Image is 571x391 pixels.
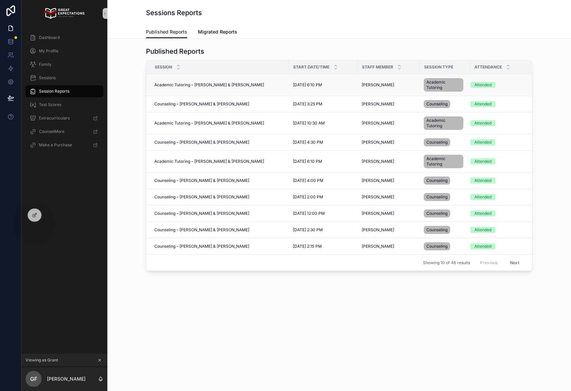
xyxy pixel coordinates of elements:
a: Counseling [424,208,466,219]
a: Academic Tutoring – [PERSON_NAME] & [PERSON_NAME] [154,159,285,164]
a: Attended [470,158,523,164]
a: Academic Tutoring [424,115,466,131]
a: My Profile [25,45,103,57]
span: [DATE] 6:10 PM [293,159,322,164]
span: Counseling [426,178,448,183]
span: Counseling – [PERSON_NAME] & [PERSON_NAME] [154,244,249,249]
a: Attended [470,82,523,88]
a: [DATE] 2:00 PM [293,194,354,200]
span: Dashboard [39,35,60,40]
a: Counseling [424,241,466,252]
a: Published Reports [146,26,187,39]
a: [PERSON_NAME] [362,227,416,233]
span: Attendance [474,64,502,70]
a: Sessions [25,72,103,84]
span: Academic Tutoring – [PERSON_NAME] & [PERSON_NAME] [154,82,264,88]
span: [DATE] 2:00 PM [293,194,323,200]
a: Family [25,58,103,70]
span: [PERSON_NAME] [362,120,394,126]
a: Attended [470,194,523,200]
span: [DATE] 3:25 PM [293,101,322,107]
span: [PERSON_NAME] [362,140,394,145]
span: Viewing as Grant [25,357,58,363]
span: Session Reports [39,89,69,94]
span: Staff Member [362,64,393,70]
span: [PERSON_NAME] [362,227,394,233]
span: [PERSON_NAME] [362,82,394,88]
span: [PERSON_NAME] [362,244,394,249]
a: [DATE] 6:10 PM [293,82,354,88]
span: [DATE] 4:30 PM [293,140,323,145]
span: Counseling – [PERSON_NAME] & [PERSON_NAME] [154,101,249,107]
a: [DATE] 4:00 PM [293,178,354,183]
a: Attended [470,139,523,145]
a: Counseling [424,225,466,235]
span: [DATE] 2:30 PM [293,227,323,233]
span: [PERSON_NAME] [362,211,394,216]
a: [DATE] 2:15 PM [293,244,354,249]
span: Test Scores [39,102,61,107]
a: [DATE] 12:00 PM [293,211,354,216]
a: Academic Tutoring – [PERSON_NAME] & [PERSON_NAME] [154,120,285,126]
div: Attended [474,243,491,249]
span: Counseling [426,140,448,145]
span: Academic Tutoring – [PERSON_NAME] & [PERSON_NAME] [154,159,264,164]
h1: Sessions Reports [146,8,202,17]
a: Counseling – [PERSON_NAME] & [PERSON_NAME] [154,140,285,145]
img: App logo [44,8,84,19]
span: Counseling – [PERSON_NAME] & [PERSON_NAME] [154,140,249,145]
span: Counseling [426,244,448,249]
span: [DATE] 12:00 PM [293,211,325,216]
span: [DATE] 2:15 PM [293,244,322,249]
a: Attended [470,178,523,184]
div: Attended [474,227,491,233]
span: Counseling – [PERSON_NAME] & [PERSON_NAME] [154,194,249,200]
a: Counseling – [PERSON_NAME] & [PERSON_NAME] [154,244,285,249]
span: Academic Tutoring – [PERSON_NAME] & [PERSON_NAME] [154,120,264,126]
a: Test Scores [25,99,103,111]
a: Counseling [424,175,466,186]
span: [PERSON_NAME] [362,159,394,164]
span: [PERSON_NAME] [362,178,394,183]
span: [PERSON_NAME] [362,101,394,107]
a: Counseling – [PERSON_NAME] & [PERSON_NAME] [154,194,285,200]
span: Counseling [426,101,448,107]
a: Counseling – [PERSON_NAME] & [PERSON_NAME] [154,178,285,183]
div: Attended [474,158,491,164]
a: [PERSON_NAME] [362,194,416,200]
a: Counseling – [PERSON_NAME] & [PERSON_NAME] [154,211,285,216]
a: Session Reports [25,85,103,97]
p: [PERSON_NAME] [47,376,86,382]
span: Family [39,62,52,67]
div: scrollable content [21,27,107,160]
a: Migrated Reports [198,26,237,39]
span: Counseling – [PERSON_NAME] & [PERSON_NAME] [154,227,249,233]
span: Counseling [426,194,448,200]
span: Showing 10 of 46 results [423,260,470,265]
a: Attended [470,120,523,126]
a: [PERSON_NAME] [362,120,416,126]
a: Counseling [424,99,466,109]
a: [PERSON_NAME] [362,82,416,88]
div: Attended [474,82,491,88]
a: [PERSON_NAME] [362,159,416,164]
a: Dashboard [25,32,103,44]
span: Counseling [426,211,448,216]
span: Extracurriculars [39,115,70,121]
a: Attended [470,227,523,233]
a: Counseling – [PERSON_NAME] & [PERSON_NAME] [154,227,285,233]
span: Sessions [39,75,56,81]
div: Attended [474,210,491,216]
a: [DATE] 2:30 PM [293,227,354,233]
a: Academic Tutoring – [PERSON_NAME] & [PERSON_NAME] [154,82,285,88]
a: [PERSON_NAME] [362,211,416,216]
span: Counseling [426,227,448,233]
a: [PERSON_NAME] [362,140,416,145]
a: Attended [470,101,523,107]
a: Counseling [424,192,466,202]
a: [DATE] 10:30 AM [293,120,354,126]
a: Academic Tutoring [424,153,466,169]
span: [PERSON_NAME] [362,194,394,200]
span: Migrated Reports [198,29,237,35]
span: Academic Tutoring [426,118,461,129]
